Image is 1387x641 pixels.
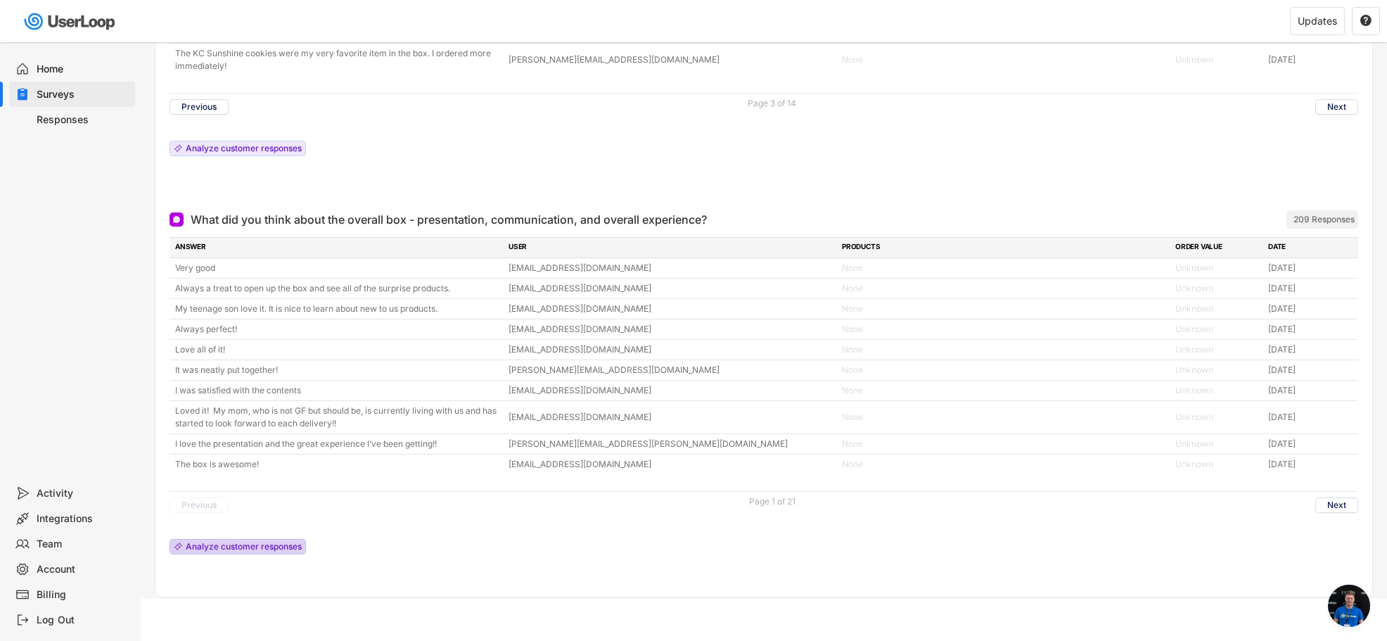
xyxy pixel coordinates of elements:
div: Always perfect! [175,323,500,336]
div: Unknown [1175,53,1260,66]
div: Page 3 of 14 [748,99,796,108]
div: I was satisfied with the contents [175,384,500,397]
div: Unknown [1175,323,1260,336]
div: Unknown [1175,343,1260,356]
div: Page 1 of 21 [749,497,795,506]
div: I love the presentation and the great experience I’ve been getting!! [175,438,500,450]
div: Unknown [1175,262,1260,274]
div: What did you think about the overall box - presentation, communication, and overall experience? [191,211,707,228]
img: userloop-logo-01.svg [21,7,120,36]
div: None [842,384,1167,397]
div: Loved it! My mom, who is not GF but should be, is currently living with us and has started to loo... [175,405,500,430]
div: [EMAIL_ADDRESS][DOMAIN_NAME] [509,323,833,336]
div: [EMAIL_ADDRESS][DOMAIN_NAME] [509,303,833,315]
div: Updates [1298,16,1337,26]
div: USER [509,241,833,254]
div: Integrations [37,512,129,526]
div: The box is awesome! [175,458,500,471]
a: Open chat [1328,585,1370,627]
div: [PERSON_NAME][EMAIL_ADDRESS][DOMAIN_NAME] [509,53,833,66]
div: Unknown [1175,303,1260,315]
button:  [1360,15,1372,27]
div: [PERSON_NAME][EMAIL_ADDRESS][PERSON_NAME][DOMAIN_NAME] [509,438,833,450]
div: None [842,323,1167,336]
div: None [842,282,1167,295]
div: ORDER VALUE [1175,241,1260,254]
div: [EMAIL_ADDRESS][DOMAIN_NAME] [509,282,833,295]
div: It was neatly put together! [175,364,500,376]
div: Unknown [1175,364,1260,376]
div: 209 Responses [1293,214,1355,225]
div: ANSWER [175,241,500,254]
div: Activity [37,487,129,500]
div: Always a treat to open up the box and see all of the surprise products. [175,282,500,295]
div: Unknown [1175,458,1260,471]
div: My teenage son love it. It is nice to learn about new to us products. [175,303,500,315]
div: DATE [1268,241,1353,254]
div: Unknown [1175,282,1260,295]
div: [DATE] [1268,282,1353,295]
div: None [842,438,1167,450]
div: Billing [37,588,129,602]
button: Previous [170,497,229,513]
div: Responses [37,113,129,127]
div: The KC Sunshine cookies were my very favorite item in the box. I ordered more immediately! [175,47,500,72]
div: Love all of it! [175,343,500,356]
div: [DATE] [1268,323,1353,336]
button: Next [1315,497,1358,513]
div: Analyze customer responses [186,542,302,551]
div: [EMAIL_ADDRESS][DOMAIN_NAME] [509,384,833,397]
div: [EMAIL_ADDRESS][DOMAIN_NAME] [509,411,833,424]
div: [DATE] [1268,53,1353,66]
div: [DATE] [1268,343,1353,356]
div: None [842,458,1167,471]
div: Surveys [37,88,129,101]
div: Home [37,63,129,76]
text:  [1360,14,1372,27]
button: Previous [170,99,229,115]
div: [DATE] [1268,364,1353,376]
div: [DATE] [1268,384,1353,397]
div: Team [37,538,129,551]
div: None [842,411,1167,424]
div: None [842,53,1167,66]
div: [DATE] [1268,411,1353,424]
div: [EMAIL_ADDRESS][DOMAIN_NAME] [509,343,833,356]
div: PRODUCTS [842,241,1167,254]
div: Log Out [37,614,129,627]
div: None [842,303,1167,315]
div: Unknown [1175,411,1260,424]
img: Open Ended [172,215,181,224]
div: [EMAIL_ADDRESS][DOMAIN_NAME] [509,262,833,274]
div: Analyze customer responses [186,144,302,153]
div: Unknown [1175,384,1260,397]
div: None [842,262,1167,274]
div: [DATE] [1268,303,1353,315]
div: None [842,343,1167,356]
div: [PERSON_NAME][EMAIL_ADDRESS][DOMAIN_NAME] [509,364,833,376]
div: [DATE] [1268,262,1353,274]
div: Very good [175,262,500,274]
button: Next [1315,99,1358,115]
div: [EMAIL_ADDRESS][DOMAIN_NAME] [509,458,833,471]
div: Unknown [1175,438,1260,450]
div: [DATE] [1268,458,1353,471]
div: Account [37,563,129,576]
div: [DATE] [1268,438,1353,450]
div: None [842,364,1167,376]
